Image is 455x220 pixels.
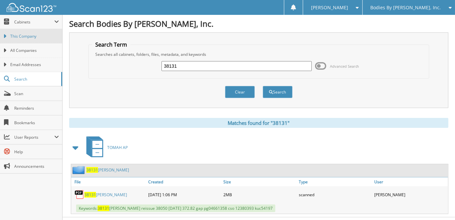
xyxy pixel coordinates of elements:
[86,167,129,173] a: 38131[PERSON_NAME]
[14,164,59,169] span: Announcements
[147,177,222,186] a: Created
[14,19,54,25] span: Cabinets
[92,52,425,57] div: Searches all cabinets, folders, files, metadata, and keywords
[311,6,348,10] span: [PERSON_NAME]
[263,86,293,98] button: Search
[373,188,448,201] div: [PERSON_NAME]
[10,33,59,39] span: This Company
[82,134,128,161] a: TOMAH AP
[14,149,59,155] span: Help
[330,64,359,69] span: Advanced Search
[10,62,59,68] span: Email Addresses
[84,192,96,198] span: 38131
[370,6,441,10] span: Bodies By [PERSON_NAME], Inc.
[71,177,147,186] a: File
[10,48,59,54] span: All Companies
[7,3,56,12] img: scan123-logo-white.svg
[373,177,448,186] a: User
[14,91,59,96] span: Scan
[86,167,98,173] span: 38131
[14,76,58,82] span: Search
[225,86,255,98] button: Clear
[76,204,275,212] span: Keywords: [PERSON_NAME] reissue 38050 [DATE] 372.82 gap pg04661358 cso 12380393 kuc54197
[74,190,84,200] img: PDF.png
[147,188,222,201] div: [DATE] 1:06 PM
[297,177,373,186] a: Type
[84,192,127,198] a: 38131[PERSON_NAME]
[14,134,54,140] span: User Reports
[107,145,128,150] span: TOMAH AP
[92,41,130,48] legend: Search Term
[98,205,109,211] span: 38131
[14,105,59,111] span: Reminders
[69,18,448,29] h1: Search Bodies By [PERSON_NAME], Inc.
[222,177,297,186] a: Size
[69,118,448,128] div: Matches found for "38131"
[72,166,86,174] img: folder2.png
[222,188,297,201] div: 2MB
[14,120,59,126] span: Bookmarks
[297,188,373,201] div: scanned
